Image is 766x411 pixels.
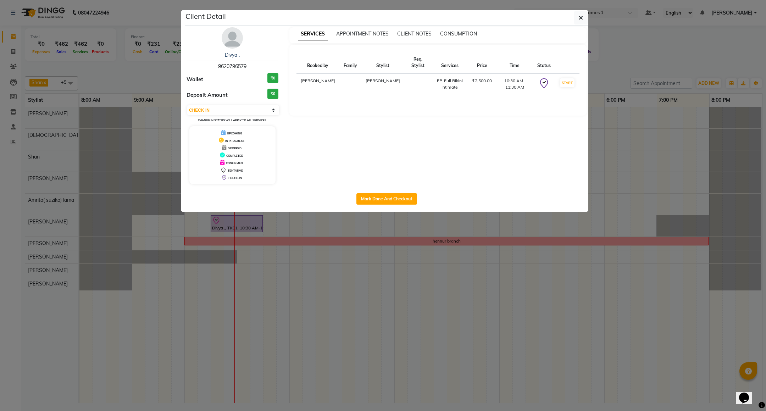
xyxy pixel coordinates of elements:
iframe: chat widget [736,383,759,404]
div: ₹2,500.00 [472,78,492,84]
div: EP-Full Bikini Intimate [436,78,464,90]
th: Time [496,52,533,73]
span: SERVICES [298,28,328,40]
span: CONFIRMED [226,161,243,165]
span: COMPLETED [226,154,243,157]
th: Price [468,52,496,73]
h3: ₹0 [267,73,278,83]
span: Deposit Amount [187,91,228,99]
th: Req. Stylist [404,52,432,73]
td: [PERSON_NAME] [296,73,339,95]
td: - [404,73,432,95]
span: CLIENT NOTES [397,30,432,37]
button: START [560,78,574,87]
th: Family [339,52,361,73]
th: Services [432,52,468,73]
th: Stylist [361,52,404,73]
span: 9620796579 [218,63,246,70]
a: Divya . [225,52,240,58]
h3: ₹0 [267,89,278,99]
th: Booked by [296,52,339,73]
td: - [339,73,361,95]
span: UPCOMING [227,132,242,135]
span: TENTATIVE [228,169,243,172]
span: [PERSON_NAME] [366,78,400,83]
span: Wallet [187,76,203,84]
span: CHECK-IN [228,176,242,180]
button: Mark Done And Checkout [356,193,417,205]
span: IN PROGRESS [225,139,244,143]
td: 10:30 AM-11:30 AM [496,73,533,95]
span: DROPPED [228,146,242,150]
img: avatar [222,27,243,49]
small: Change in status will apply to all services. [198,118,267,122]
span: APPOINTMENT NOTES [336,30,389,37]
h5: Client Detail [185,11,226,22]
span: CONSUMPTION [440,30,477,37]
th: Status [533,52,555,73]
